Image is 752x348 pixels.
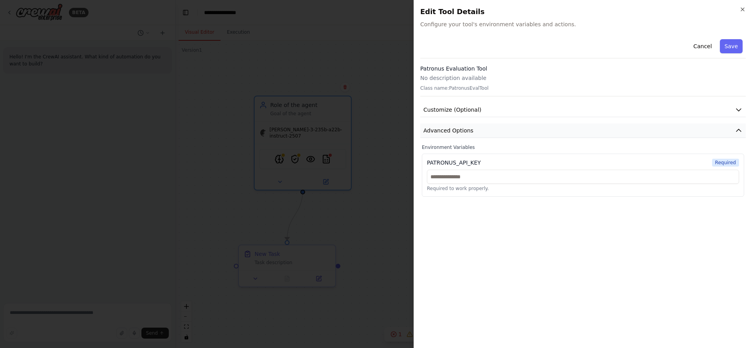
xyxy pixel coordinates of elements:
[420,74,746,82] p: No description available
[712,159,739,167] span: Required
[423,127,474,134] span: Advanced Options
[689,39,716,53] button: Cancel
[423,106,481,114] span: Customize (Optional)
[420,20,746,28] span: Configure your tool's environment variables and actions.
[420,6,746,17] h2: Edit Tool Details
[420,65,746,72] h3: Patronus Evaluation Tool
[427,159,481,167] div: PATRONUS_API_KEY
[422,144,744,150] label: Environment Variables
[420,123,746,138] button: Advanced Options
[420,85,746,91] p: Class name: PatronusEvalTool
[427,185,739,192] p: Required to work properly.
[720,39,743,53] button: Save
[420,103,746,117] button: Customize (Optional)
